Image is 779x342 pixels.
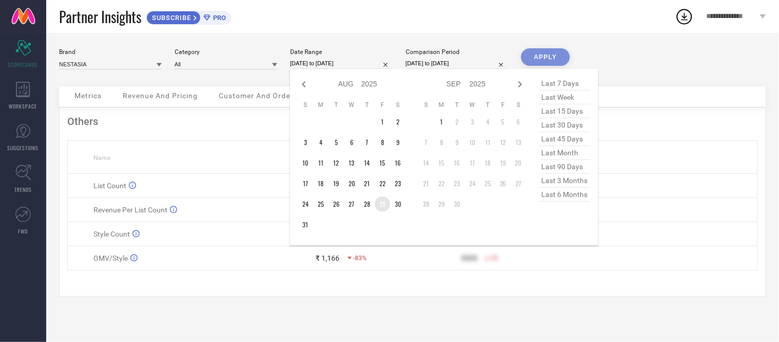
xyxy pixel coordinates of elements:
[480,135,496,150] td: Thu Sep 11 2025
[290,58,393,69] input: Select date range
[406,48,508,56] div: Comparison Period
[419,176,434,191] td: Sun Sep 21 2025
[9,102,37,110] span: WORKSPACE
[406,58,508,69] input: Select comparison period
[434,101,449,109] th: Monday
[496,101,511,109] th: Friday
[18,227,28,235] span: FWD
[539,188,591,202] span: last 6 months
[375,114,390,130] td: Fri Aug 01 2025
[434,196,449,212] td: Mon Sep 29 2025
[434,114,449,130] td: Mon Sep 01 2025
[539,160,591,174] span: last 90 days
[359,101,375,109] th: Thursday
[344,176,359,191] td: Wed Aug 20 2025
[511,155,526,171] td: Sat Sep 20 2025
[390,135,406,150] td: Sat Aug 09 2025
[480,114,496,130] td: Thu Sep 04 2025
[491,255,498,262] span: 50
[329,135,344,150] td: Tue Aug 05 2025
[539,118,591,132] span: last 30 days
[123,92,198,100] span: Revenue And Pricing
[375,155,390,171] td: Fri Aug 15 2025
[67,115,758,128] div: Others
[329,176,344,191] td: Tue Aug 19 2025
[329,155,344,171] td: Tue Aug 12 2025
[359,176,375,191] td: Thu Aug 21 2025
[675,7,694,26] div: Open download list
[298,217,313,232] td: Sun Aug 31 2025
[298,78,310,91] div: Previous month
[434,176,449,191] td: Mon Sep 22 2025
[211,14,226,22] span: PRO
[465,135,480,150] td: Wed Sep 10 2025
[313,135,329,150] td: Mon Aug 04 2025
[359,155,375,171] td: Thu Aug 14 2025
[329,196,344,212] td: Tue Aug 26 2025
[419,101,434,109] th: Sunday
[298,176,313,191] td: Sun Aug 17 2025
[313,101,329,109] th: Monday
[93,154,110,161] span: Name
[219,92,297,100] span: Customer And Orders
[329,101,344,109] th: Tuesday
[375,101,390,109] th: Friday
[480,101,496,109] th: Thursday
[74,92,102,100] span: Metrics
[511,135,526,150] td: Sat Sep 13 2025
[496,155,511,171] td: Fri Sep 19 2025
[390,101,406,109] th: Saturday
[375,196,390,212] td: Fri Aug 29 2025
[480,155,496,171] td: Thu Sep 18 2025
[449,101,465,109] th: Tuesday
[353,255,367,262] span: -83%
[511,114,526,130] td: Sat Sep 06 2025
[298,155,313,171] td: Sun Aug 10 2025
[539,146,591,160] span: last month
[298,196,313,212] td: Sun Aug 24 2025
[496,135,511,150] td: Fri Sep 12 2025
[390,196,406,212] td: Sat Aug 30 2025
[8,144,39,152] span: SUGGESTIONS
[449,155,465,171] td: Tue Sep 16 2025
[449,135,465,150] td: Tue Sep 09 2025
[59,48,162,56] div: Brand
[449,196,465,212] td: Tue Sep 30 2025
[175,48,277,56] div: Category
[390,114,406,130] td: Sat Aug 02 2025
[359,196,375,212] td: Thu Aug 28 2025
[496,114,511,130] td: Fri Sep 05 2025
[147,14,194,22] span: SUBSCRIBE
[8,61,39,68] span: SCORECARDS
[375,176,390,191] td: Fri Aug 22 2025
[93,182,126,190] span: List Count
[344,135,359,150] td: Wed Aug 06 2025
[419,135,434,150] td: Sun Sep 07 2025
[465,101,480,109] th: Wednesday
[313,176,329,191] td: Mon Aug 18 2025
[465,155,480,171] td: Wed Sep 17 2025
[390,176,406,191] td: Sat Aug 23 2025
[465,114,480,130] td: Wed Sep 03 2025
[434,135,449,150] td: Mon Sep 08 2025
[539,77,591,91] span: last 7 days
[316,254,340,262] div: ₹ 1,166
[298,101,313,109] th: Sunday
[539,91,591,104] span: last week
[419,155,434,171] td: Sun Sep 14 2025
[461,254,478,262] div: 9999
[449,176,465,191] td: Tue Sep 23 2025
[14,186,32,193] span: TRENDS
[480,176,496,191] td: Thu Sep 25 2025
[539,104,591,118] span: last 15 days
[465,176,480,191] td: Wed Sep 24 2025
[93,206,167,214] span: Revenue Per List Count
[539,174,591,188] span: last 3 months
[93,254,128,262] span: GMV/Style
[344,155,359,171] td: Wed Aug 13 2025
[375,135,390,150] td: Fri Aug 08 2025
[434,155,449,171] td: Mon Sep 15 2025
[359,135,375,150] td: Thu Aug 07 2025
[313,196,329,212] td: Mon Aug 25 2025
[290,48,393,56] div: Date Range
